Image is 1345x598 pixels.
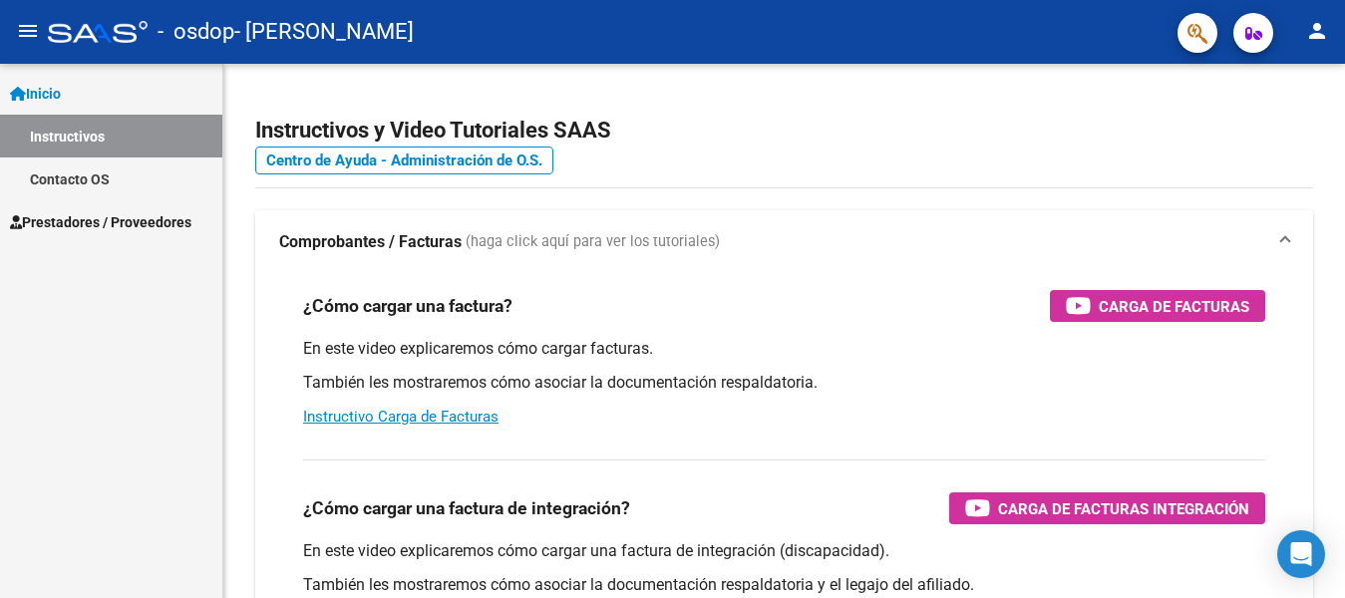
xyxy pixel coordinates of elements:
[303,292,512,320] h3: ¿Cómo cargar una factura?
[303,372,1265,394] p: También les mostraremos cómo asociar la documentación respaldatoria.
[234,10,414,54] span: - [PERSON_NAME]
[303,540,1265,562] p: En este video explicaremos cómo cargar una factura de integración (discapacidad).
[255,210,1313,274] mat-expansion-panel-header: Comprobantes / Facturas (haga click aquí para ver los tutoriales)
[303,338,1265,360] p: En este video explicaremos cómo cargar facturas.
[255,147,553,174] a: Centro de Ayuda - Administración de O.S.
[998,496,1249,521] span: Carga de Facturas Integración
[303,494,630,522] h3: ¿Cómo cargar una factura de integración?
[10,211,191,233] span: Prestadores / Proveedores
[1305,19,1329,43] mat-icon: person
[949,492,1265,524] button: Carga de Facturas Integración
[1277,530,1325,578] div: Open Intercom Messenger
[303,574,1265,596] p: También les mostraremos cómo asociar la documentación respaldatoria y el legajo del afiliado.
[466,231,720,253] span: (haga click aquí para ver los tutoriales)
[158,10,234,54] span: - osdop
[303,408,499,426] a: Instructivo Carga de Facturas
[279,231,462,253] strong: Comprobantes / Facturas
[16,19,40,43] mat-icon: menu
[10,83,61,105] span: Inicio
[255,112,1313,149] h2: Instructivos y Video Tutoriales SAAS
[1050,290,1265,322] button: Carga de Facturas
[1099,294,1249,319] span: Carga de Facturas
